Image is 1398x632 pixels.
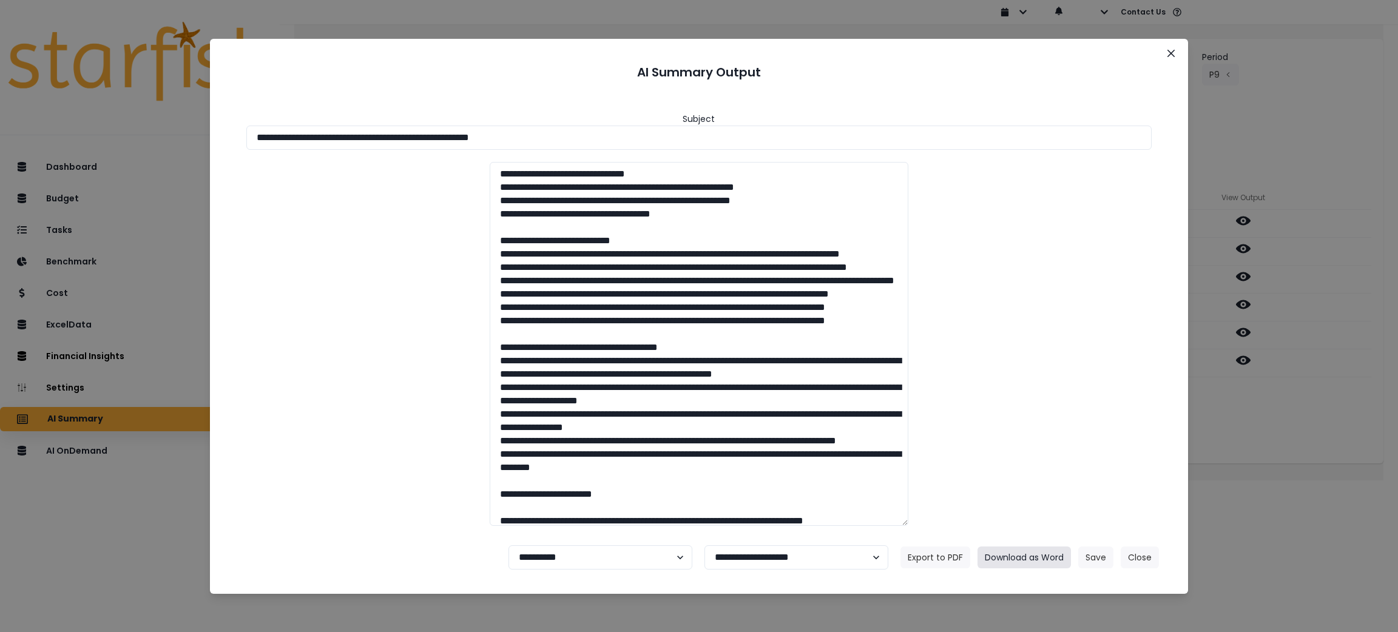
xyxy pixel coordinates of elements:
[900,546,970,568] button: Export to PDF
[978,546,1071,568] button: Download as Word
[1161,44,1181,63] button: Close
[1121,546,1159,568] button: Close
[225,53,1174,91] header: AI Summary Output
[1078,546,1113,568] button: Save
[683,113,715,126] header: Subject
